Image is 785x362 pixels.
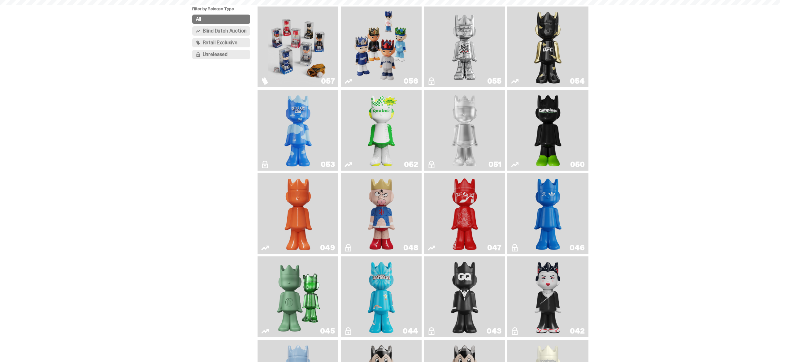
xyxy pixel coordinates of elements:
span: Retail Exclusive [203,40,237,45]
img: Campless [531,92,564,168]
a: Kinnikuman [345,176,418,251]
a: Court Victory [345,92,418,168]
img: Feastables [365,259,398,335]
button: All [192,15,250,24]
img: Court Victory [365,92,398,168]
img: LLLoyalty [448,92,481,168]
button: Retail Exclusive [192,38,250,47]
button: Blind Dutch Auction [192,26,250,36]
a: Ruby [511,9,584,85]
a: LLLoyalty [428,92,501,168]
img: Black Tie [448,259,481,335]
div: 047 [487,244,501,251]
div: 053 [321,161,335,168]
img: Skip [448,176,481,251]
a: Black Tie [428,259,501,335]
img: Kinnikuman [365,176,398,251]
img: Schrödinger's ghost: Orange Vibe [282,176,314,251]
a: Feastables [345,259,418,335]
a: ghooooost [261,92,335,168]
div: 045 [320,327,335,335]
div: 048 [403,244,418,251]
img: I Was There SummerSlam [434,9,495,85]
img: Ruby [531,9,564,85]
a: Skip [428,176,501,251]
div: 043 [487,327,501,335]
p: Filter by Release Type [192,7,258,15]
div: 055 [487,77,501,85]
a: Campless [511,92,584,168]
div: 046 [570,244,584,251]
div: 044 [403,327,418,335]
span: All [196,17,202,22]
div: 042 [570,327,584,335]
a: ComplexCon HK [511,176,584,251]
a: Present [261,259,335,335]
div: 054 [570,77,584,85]
button: Unreleased [192,50,250,59]
div: 051 [488,161,501,168]
img: Game Face (2025) [351,9,412,85]
span: Blind Dutch Auction [203,28,247,33]
img: ghooooost [282,92,314,168]
img: Sei Less [531,259,564,335]
div: 056 [404,77,418,85]
a: I Was There SummerSlam [428,9,501,85]
div: 050 [570,161,584,168]
a: Game Face (2025) [261,9,335,85]
a: Game Face (2025) [345,9,418,85]
div: 052 [404,161,418,168]
div: 049 [320,244,335,251]
img: Present [272,259,324,335]
a: Schrödinger's ghost: Orange Vibe [261,176,335,251]
a: Sei Less [511,259,584,335]
span: Unreleased [203,52,228,57]
img: ComplexCon HK [531,176,564,251]
img: Game Face (2025) [268,9,328,85]
div: 057 [321,77,335,85]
